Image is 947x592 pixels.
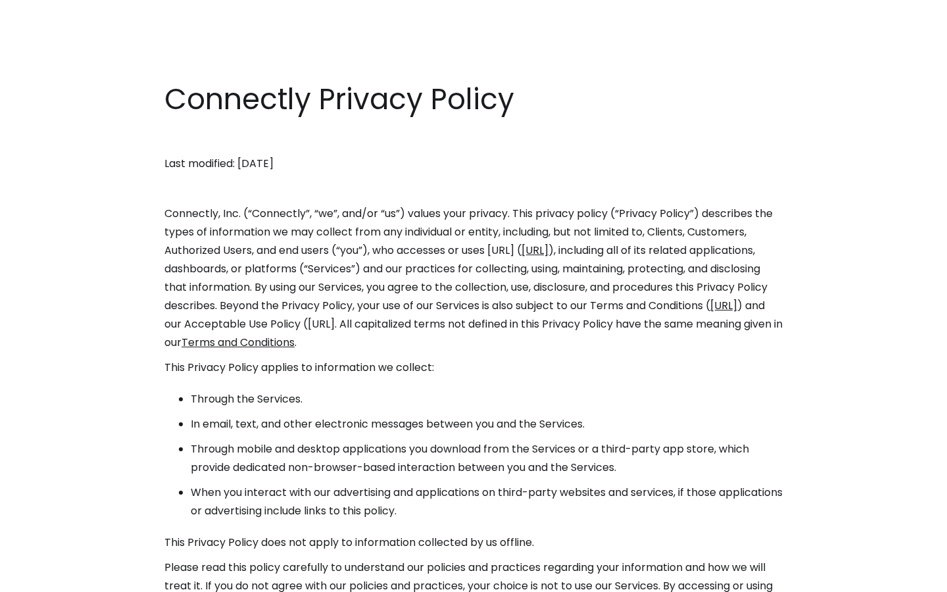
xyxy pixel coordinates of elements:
[191,440,783,477] li: Through mobile and desktop applications you download from the Services or a third-party app store...
[191,415,783,433] li: In email, text, and other electronic messages between you and the Services.
[191,390,783,408] li: Through the Services.
[164,155,783,173] p: Last modified: [DATE]
[164,533,783,552] p: This Privacy Policy does not apply to information collected by us offline.
[164,79,783,120] h1: Connectly Privacy Policy
[710,298,737,313] a: [URL]
[182,335,295,350] a: Terms and Conditions
[191,483,783,520] li: When you interact with our advertising and applications on third-party websites and services, if ...
[164,180,783,198] p: ‍
[164,358,783,377] p: This Privacy Policy applies to information we collect:
[26,569,79,587] ul: Language list
[164,205,783,352] p: Connectly, Inc. (“Connectly”, “we”, and/or “us”) values your privacy. This privacy policy (“Priva...
[13,568,79,587] aside: Language selected: English
[522,243,548,258] a: [URL]
[164,130,783,148] p: ‍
